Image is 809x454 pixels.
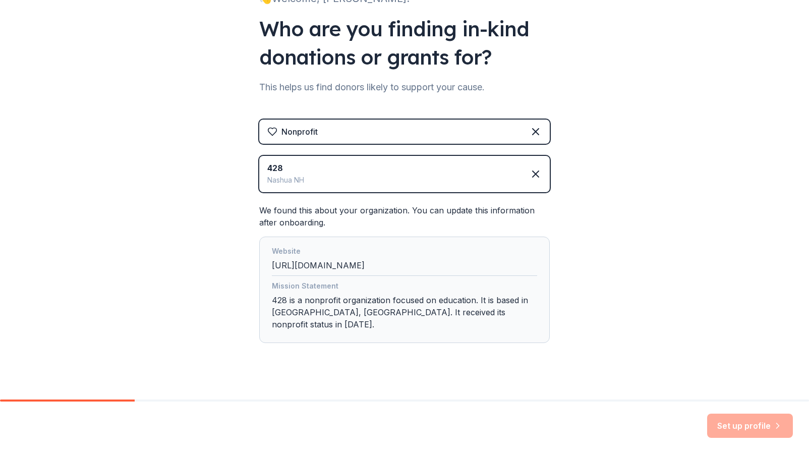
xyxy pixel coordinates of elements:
[267,174,304,186] div: Nashua NH
[259,204,550,343] div: We found this about your organization. You can update this information after onboarding.
[259,79,550,95] div: This helps us find donors likely to support your cause.
[272,280,537,294] div: Mission Statement
[267,162,304,174] div: 428
[272,245,537,276] div: [URL][DOMAIN_NAME]
[259,15,550,71] div: Who are you finding in-kind donations or grants for?
[281,126,318,138] div: Nonprofit
[272,245,537,259] div: Website
[272,280,537,334] div: 428 is a nonprofit organization focused on education. It is based in [GEOGRAPHIC_DATA], [GEOGRAPH...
